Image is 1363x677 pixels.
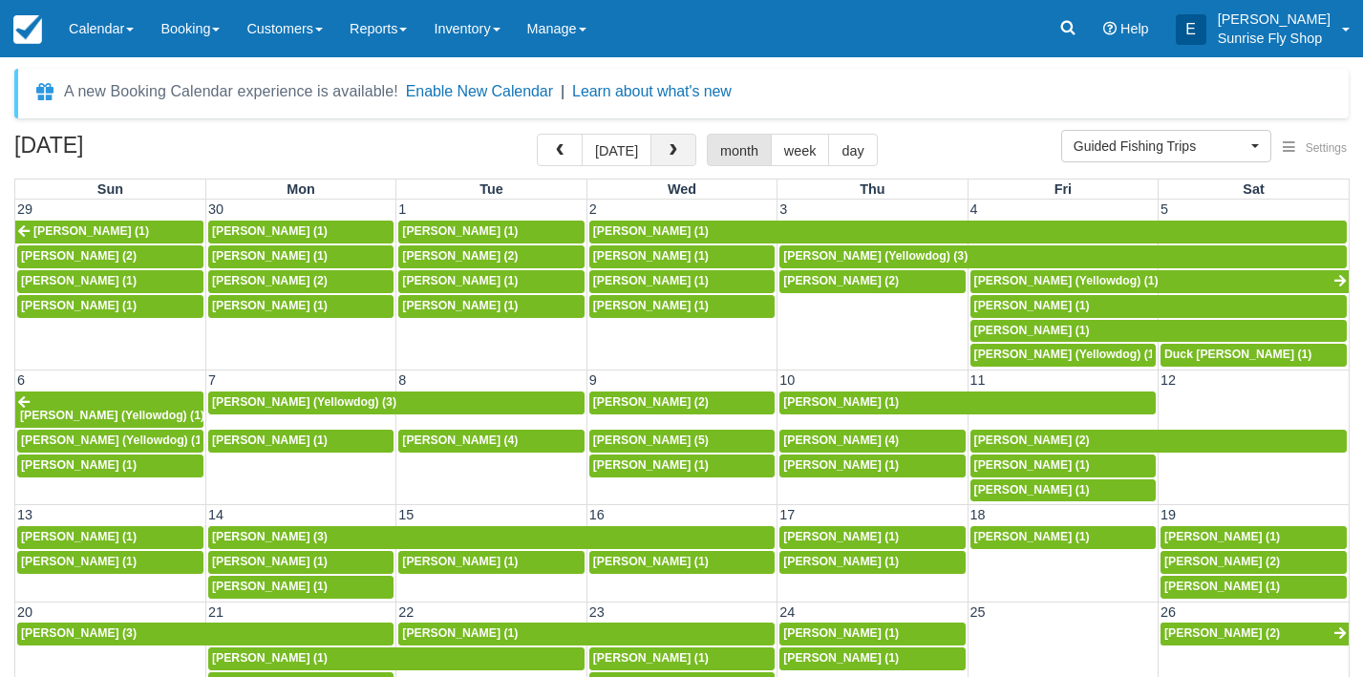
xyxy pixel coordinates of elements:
[969,604,988,620] span: 25
[582,134,651,166] button: [DATE]
[21,434,205,447] span: [PERSON_NAME] (Yellowdog) (1)
[208,647,585,670] a: [PERSON_NAME] (1)
[970,526,1156,549] a: [PERSON_NAME] (1)
[707,134,772,166] button: month
[969,372,988,388] span: 11
[21,626,137,640] span: [PERSON_NAME] (3)
[208,551,394,574] a: [PERSON_NAME] (1)
[402,249,518,263] span: [PERSON_NAME] (2)
[406,82,553,101] button: Enable New Calendar
[970,479,1156,502] a: [PERSON_NAME] (1)
[21,249,137,263] span: [PERSON_NAME] (2)
[208,295,394,318] a: [PERSON_NAME] (1)
[593,274,709,287] span: [PERSON_NAME] (1)
[15,221,203,243] a: [PERSON_NAME] (1)
[777,507,797,522] span: 17
[589,647,775,670] a: [PERSON_NAME] (1)
[777,372,797,388] span: 10
[206,372,218,388] span: 7
[593,651,709,665] span: [PERSON_NAME] (1)
[398,295,584,318] a: [PERSON_NAME] (1)
[398,270,584,293] a: [PERSON_NAME] (1)
[1161,576,1347,599] a: [PERSON_NAME] (1)
[970,295,1347,318] a: [PERSON_NAME] (1)
[783,249,968,263] span: [PERSON_NAME] (Yellowdog) (3)
[212,274,328,287] span: [PERSON_NAME] (2)
[779,551,965,574] a: [PERSON_NAME] (1)
[1164,348,1311,361] span: Duck [PERSON_NAME] (1)
[589,391,775,414] a: [PERSON_NAME] (2)
[212,249,328,263] span: [PERSON_NAME] (1)
[593,458,709,472] span: [PERSON_NAME] (1)
[779,526,965,549] a: [PERSON_NAME] (1)
[974,530,1090,543] span: [PERSON_NAME] (1)
[17,295,203,318] a: [PERSON_NAME] (1)
[212,580,328,593] span: [PERSON_NAME] (1)
[593,224,709,238] span: [PERSON_NAME] (1)
[1218,10,1331,29] p: [PERSON_NAME]
[777,604,797,620] span: 24
[15,391,203,428] a: [PERSON_NAME] (Yellowdog) (1)
[402,626,518,640] span: [PERSON_NAME] (1)
[398,551,584,574] a: [PERSON_NAME] (1)
[402,434,518,447] span: [PERSON_NAME] (4)
[212,395,396,409] span: [PERSON_NAME] (Yellowdog) (3)
[206,507,225,522] span: 14
[783,626,899,640] span: [PERSON_NAME] (1)
[208,221,394,243] a: [PERSON_NAME] (1)
[1061,130,1271,162] button: Guided Fishing Trips
[15,507,34,522] span: 13
[779,391,1156,414] a: [PERSON_NAME] (1)
[64,80,398,103] div: A new Booking Calendar experience is available!
[17,270,203,293] a: [PERSON_NAME] (1)
[970,270,1349,293] a: [PERSON_NAME] (Yellowdog) (1)
[1164,580,1280,593] span: [PERSON_NAME] (1)
[1054,181,1072,197] span: Fri
[212,434,328,447] span: [PERSON_NAME] (1)
[1103,22,1117,35] i: Help
[593,434,709,447] span: [PERSON_NAME] (5)
[15,372,27,388] span: 6
[589,551,775,574] a: [PERSON_NAME] (1)
[1161,623,1349,645] a: [PERSON_NAME] (2)
[17,623,394,645] a: [PERSON_NAME] (3)
[1243,181,1264,197] span: Sat
[777,201,789,217] span: 3
[15,201,34,217] span: 29
[771,134,830,166] button: week
[1159,604,1178,620] span: 26
[1159,372,1178,388] span: 12
[33,224,149,238] span: [PERSON_NAME] (1)
[212,651,328,665] span: [PERSON_NAME] (1)
[779,647,965,670] a: [PERSON_NAME] (1)
[97,181,123,197] span: Sun
[398,221,584,243] a: [PERSON_NAME] (1)
[1159,201,1170,217] span: 5
[589,430,775,453] a: [PERSON_NAME] (5)
[970,320,1347,343] a: [PERSON_NAME] (1)
[398,623,775,645] a: [PERSON_NAME] (1)
[208,391,585,414] a: [PERSON_NAME] (Yellowdog) (3)
[17,245,203,268] a: [PERSON_NAME] (2)
[396,604,415,620] span: 22
[974,434,1090,447] span: [PERSON_NAME] (2)
[212,224,328,238] span: [PERSON_NAME] (1)
[593,249,709,263] span: [PERSON_NAME] (1)
[1161,526,1347,549] a: [PERSON_NAME] (1)
[402,274,518,287] span: [PERSON_NAME] (1)
[1161,344,1347,367] a: Duck [PERSON_NAME] (1)
[1271,135,1358,162] button: Settings
[783,274,899,287] span: [PERSON_NAME] (2)
[1161,551,1347,574] a: [PERSON_NAME] (2)
[970,455,1156,477] a: [PERSON_NAME] (1)
[779,430,965,453] a: [PERSON_NAME] (4)
[561,83,564,99] span: |
[974,274,1159,287] span: [PERSON_NAME] (Yellowdog) (1)
[17,455,203,477] a: [PERSON_NAME] (1)
[396,201,408,217] span: 1
[974,348,1159,361] span: [PERSON_NAME] (Yellowdog) (1)
[589,245,775,268] a: [PERSON_NAME] (1)
[974,483,1090,497] span: [PERSON_NAME] (1)
[589,295,775,318] a: [PERSON_NAME] (1)
[587,372,599,388] span: 9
